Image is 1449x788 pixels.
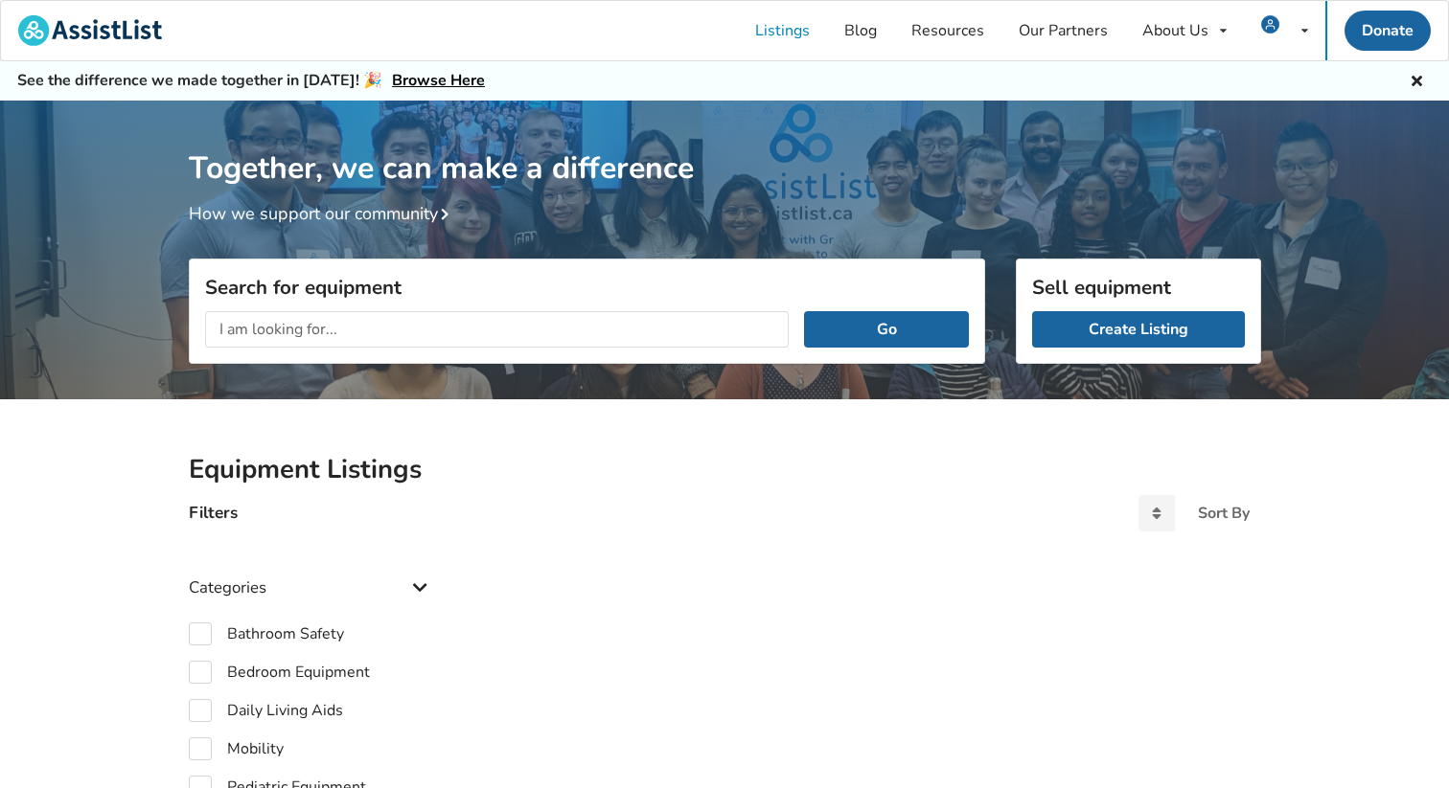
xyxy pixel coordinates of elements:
div: Sort By [1198,506,1250,521]
h5: See the difference we made together in [DATE]! 🎉 [17,71,485,91]
label: Daily Living Aids [189,699,343,722]
a: Our Partners [1001,1,1125,60]
a: Browse Here [392,70,485,91]
h3: Search for equipment [205,275,969,300]
label: Bathroom Safety [189,622,344,645]
a: Donate [1345,11,1431,51]
a: Listings [738,1,827,60]
div: About Us [1142,23,1208,38]
a: How we support our community [189,202,457,225]
div: Categories [189,539,434,607]
label: Bedroom Equipment [189,661,370,684]
h2: Equipment Listings [189,453,1261,486]
a: Blog [827,1,894,60]
h3: Sell equipment [1032,275,1245,300]
a: Create Listing [1032,311,1245,348]
img: user icon [1261,15,1279,34]
label: Mobility [189,737,284,760]
button: Go [804,311,968,348]
h1: Together, we can make a difference [189,101,1261,188]
h4: Filters [189,502,238,524]
a: Resources [894,1,1001,60]
img: assistlist-logo [18,15,162,46]
input: I am looking for... [205,311,790,348]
